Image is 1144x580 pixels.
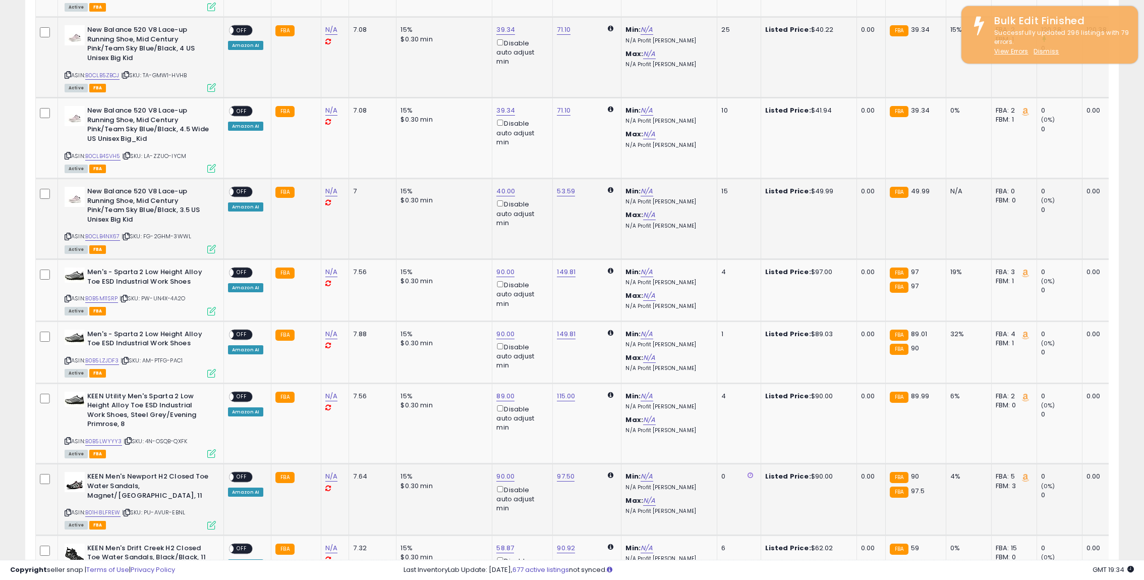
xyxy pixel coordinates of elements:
[1041,196,1055,204] small: (0%)
[641,186,653,196] a: N/A
[401,196,484,205] div: $0.30 min
[325,471,337,482] a: N/A
[1086,268,1112,277] div: 0.00
[65,268,216,314] div: ASIN:
[625,391,641,401] b: Min:
[643,496,655,506] a: N/A
[89,3,106,12] span: FBA
[228,488,263,497] div: Amazon AI
[86,565,129,574] a: Terms of Use
[10,565,175,575] div: seller snap | |
[85,232,120,241] a: B0CLB4NX67
[625,427,709,434] p: N/A Profit [PERSON_NAME]
[121,356,183,364] span: | SKU: AM-PTFG-PAC1
[228,407,263,416] div: Amazon AI
[234,473,250,482] span: OFF
[87,392,210,432] b: KEEN Utility Men's Sparta 2 Low Height Alloy Toe ESD Industrial Work Shoes, Steel Grey/Evening Pr...
[765,25,811,34] b: Listed Price:
[85,437,122,446] a: B0B5LWYYY3
[721,187,753,196] div: 15
[228,202,263,212] div: Amazon AI
[608,268,613,274] i: Calculated using Dynamic Max Price.
[401,482,484,491] div: $0.30 min
[911,106,930,115] span: 39.34
[890,544,908,555] small: FBA
[625,61,709,68] p: N/A Profit [PERSON_NAME]
[234,107,250,116] span: OFF
[765,543,811,553] b: Listed Price:
[65,187,216,252] div: ASIN:
[557,543,575,553] a: 90.92
[721,330,753,339] div: 1
[911,329,927,339] span: 89.01
[85,152,121,161] a: B0CLB4SVH5
[996,196,1029,205] div: FBM: 0
[401,35,484,44] div: $0.30 min
[496,484,545,513] div: Disable auto adjust min
[401,106,484,115] div: 15%
[1041,491,1082,500] div: 0
[625,543,641,553] b: Min:
[87,106,210,146] b: New Balance 520 V8 Lace-up Running Shoe, Mid Century Pink/Team Sky Blue/Black, 4.5 Wide US Unisex...
[401,472,484,481] div: 15%
[641,543,653,553] a: N/A
[557,25,570,35] a: 71.10
[950,472,984,481] div: 4%
[641,106,653,116] a: N/A
[861,106,878,115] div: 0.00
[996,106,1029,115] div: FBA: 2
[911,486,925,496] span: 97.5
[625,496,643,505] b: Max:
[65,330,216,377] div: ASIN:
[496,329,514,339] a: 90.00
[608,330,613,336] i: Calculated using Dynamic Max Price.
[625,186,641,196] b: Min:
[950,544,984,553] div: 0%
[911,186,930,196] span: 49.99
[1041,401,1055,409] small: (0%)
[1041,348,1082,357] div: 0
[65,3,88,12] span: All listings currently available for purchase on Amazon
[625,106,641,115] b: Min:
[950,25,984,34] div: 15%
[275,268,294,279] small: FBA
[765,25,849,34] div: $40.22
[721,106,753,115] div: 10
[625,484,709,491] p: N/A Profit [PERSON_NAME]
[890,392,908,403] small: FBA
[625,303,709,310] p: N/A Profit [PERSON_NAME]
[496,391,514,401] a: 89.00
[1086,106,1112,115] div: 0.00
[65,521,88,530] span: All listings currently available for purchase on Amazon
[996,268,1029,277] div: FBA: 3
[890,472,908,483] small: FBA
[608,25,613,32] i: Calculated using Dynamic Max Price.
[643,415,655,425] a: N/A
[721,472,753,481] div: 0
[65,25,85,45] img: 21SDysGuDvL._SL40_.jpg
[234,188,250,196] span: OFF
[861,392,878,401] div: 0.00
[911,343,919,353] span: 90
[89,245,106,254] span: FBA
[1041,125,1082,134] div: 0
[994,47,1028,56] u: View Errors
[65,544,85,564] img: 41wuoJmra9L._SL40_.jpg
[608,544,613,550] i: Calculated using Dynamic Max Price.
[625,329,641,339] b: Min:
[996,401,1029,410] div: FBM: 0
[228,345,263,354] div: Amazon AI
[625,25,641,34] b: Min:
[861,187,878,196] div: 0.00
[890,487,908,498] small: FBA
[625,471,641,481] b: Min:
[641,25,653,35] a: N/A
[890,25,908,36] small: FBA
[496,37,545,67] div: Disable auto adjust min
[1041,268,1082,277] div: 0
[1041,116,1055,124] small: (0%)
[765,471,811,481] b: Listed Price:
[325,391,337,401] a: N/A
[557,106,570,116] a: 71.10
[401,187,484,196] div: 15%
